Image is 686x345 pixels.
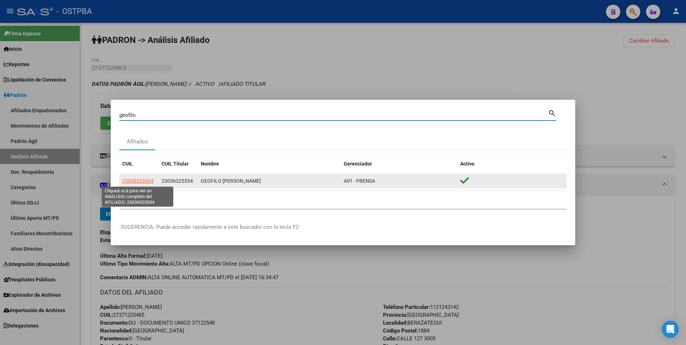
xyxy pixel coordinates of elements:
[122,178,154,184] span: 23036325534
[198,156,341,172] datatable-header-cell: Nombre
[122,161,133,167] span: CUIL
[201,177,338,185] div: GEOFILO [PERSON_NAME]
[457,156,567,172] datatable-header-cell: Activo
[161,161,189,167] span: CUIL Titular
[662,321,679,338] div: Open Intercom Messenger
[341,156,457,172] datatable-header-cell: Gerenciador
[460,161,474,167] span: Activo
[344,178,375,184] span: A01 - PRENSA
[127,138,148,146] div: Afiliados
[119,156,159,172] datatable-header-cell: CUIL
[201,161,219,167] span: Nombre
[161,178,193,184] span: 23036325534
[548,108,556,117] mat-icon: search
[159,156,198,172] datatable-header-cell: CUIL Titular
[119,223,567,231] p: -SUGERENCIA: Puede acceder rapidamente a este buscador con la tecla F2-
[344,161,372,167] span: Gerenciador
[119,191,567,209] div: 1 total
